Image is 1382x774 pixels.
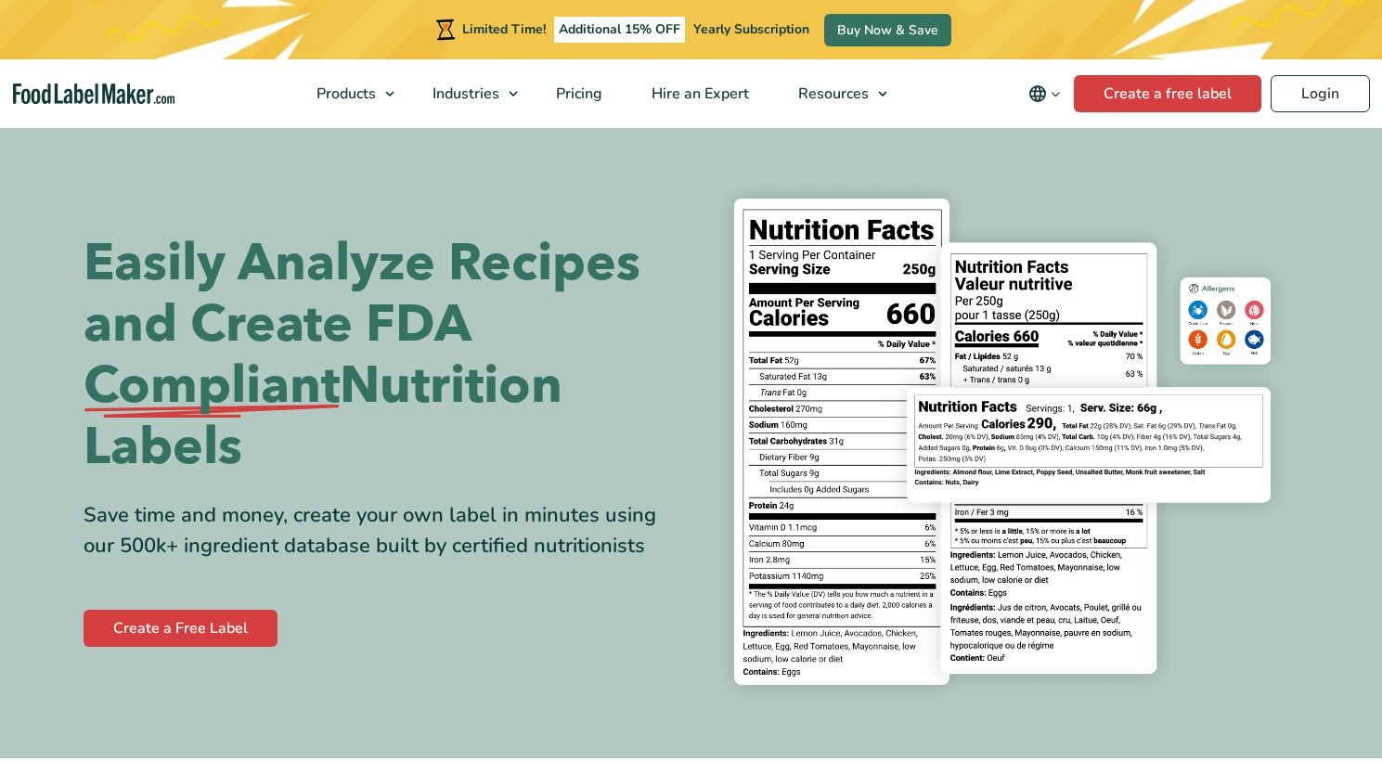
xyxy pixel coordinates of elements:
[84,233,678,478] h1: Easily Analyze Recipes and Create FDA Nutrition Labels
[462,20,546,38] span: Limited Time!
[427,84,501,104] span: Industries
[1271,75,1370,112] a: Login
[1015,75,1074,112] button: Change language
[84,610,278,647] a: Create a Free Label
[84,355,340,417] span: Compliant
[693,20,809,38] span: Yearly Subscription
[550,84,604,104] span: Pricing
[532,59,623,128] a: Pricing
[408,59,527,128] a: Industries
[774,59,897,128] a: Resources
[13,84,174,105] a: Food Label Maker homepage
[793,84,871,104] span: Resources
[646,84,751,104] span: Hire an Expert
[627,59,769,128] a: Hire an Expert
[292,59,404,128] a: Products
[824,14,951,46] a: Buy Now & Save
[1074,75,1261,112] a: Create a free label
[84,500,678,561] div: Save time and money, create your own label in minutes using our 500k+ ingredient database built b...
[311,84,378,104] span: Products
[554,17,685,43] span: Additional 15% OFF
